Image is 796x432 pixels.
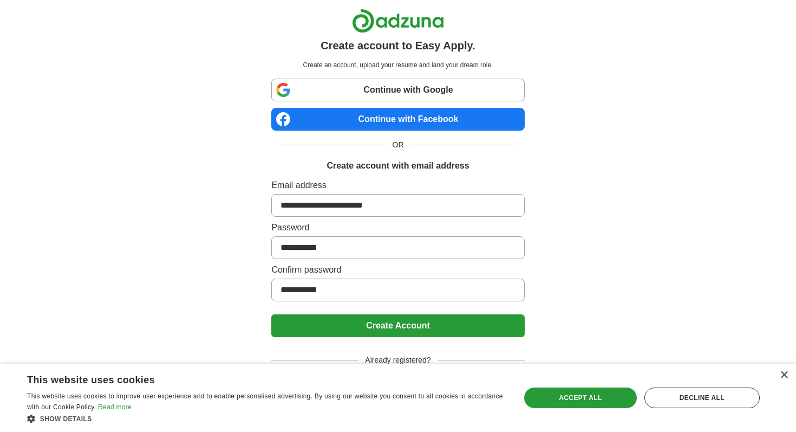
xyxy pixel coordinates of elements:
p: Create an account, upload your resume and land your dream role. [273,60,522,70]
span: OR [386,139,410,151]
a: Read more, opens a new window [98,403,132,411]
a: Continue with Facebook [271,108,524,131]
span: Already registered? [358,354,437,366]
div: Decline all [644,388,760,408]
img: Adzuna logo [352,9,444,33]
a: Continue with Google [271,79,524,101]
label: Password [271,221,524,234]
div: Close [780,371,788,379]
label: Email address [271,179,524,192]
div: Show details [27,413,506,424]
button: Create Account [271,314,524,337]
span: Show details [40,415,92,423]
label: Confirm password [271,263,524,276]
span: This website uses cookies to improve user experience and to enable personalised advertising. By u... [27,392,503,411]
h1: Create account to Easy Apply. [321,37,475,54]
div: Accept all [524,388,637,408]
div: This website uses cookies [27,370,479,386]
h1: Create account with email address [327,159,469,172]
